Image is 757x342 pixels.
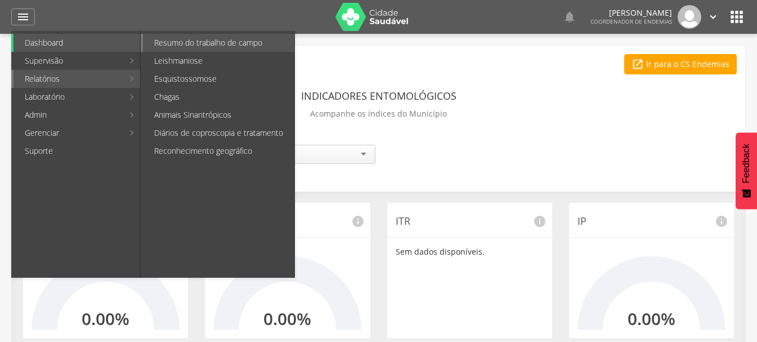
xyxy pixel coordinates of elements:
[563,5,576,29] a: 
[396,246,544,257] p: Sem dados disponíveis.
[707,11,719,23] i: 
[143,106,294,124] a: Animais Sinantrópicos
[14,106,123,124] a: Admin
[82,309,129,328] h2: 0.00%
[14,52,123,70] a: Supervisão
[577,214,725,229] p: IP
[396,214,544,229] p: ITR
[143,70,294,88] a: Esquistossomose
[715,215,728,228] i: info
[741,144,751,183] span: Feedback
[533,215,547,228] i: info
[143,142,294,160] a: Reconhecimento geográfico
[301,86,456,106] header: Indicadores Entomológicos
[590,17,672,25] span: Coordenador de Endemias
[14,70,123,88] a: Relatórios
[14,124,123,142] a: Gerenciar
[707,5,719,29] a: 
[14,142,140,160] a: Suporte
[628,309,675,328] h2: 0.00%
[143,88,294,106] a: Chagas
[728,8,746,26] i: 
[631,58,644,70] i: 
[143,124,294,142] a: Diários de coproscopia e tratamento
[143,34,294,52] a: Resumo do trabalho de campo
[563,10,576,24] i: 
[590,9,672,17] p: [PERSON_NAME]
[351,215,365,228] i: info
[310,106,447,122] p: Acompanhe os índices do Município
[736,132,757,209] button: Feedback - Mostrar pesquisa
[14,34,140,52] a: Dashboard
[11,8,35,25] a: 
[263,309,311,328] h2: 0.00%
[14,88,123,106] a: Laboratório
[143,52,294,70] a: Leishmaniose
[16,10,30,24] i: 
[624,54,737,74] a: Ir para o CS Endemias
